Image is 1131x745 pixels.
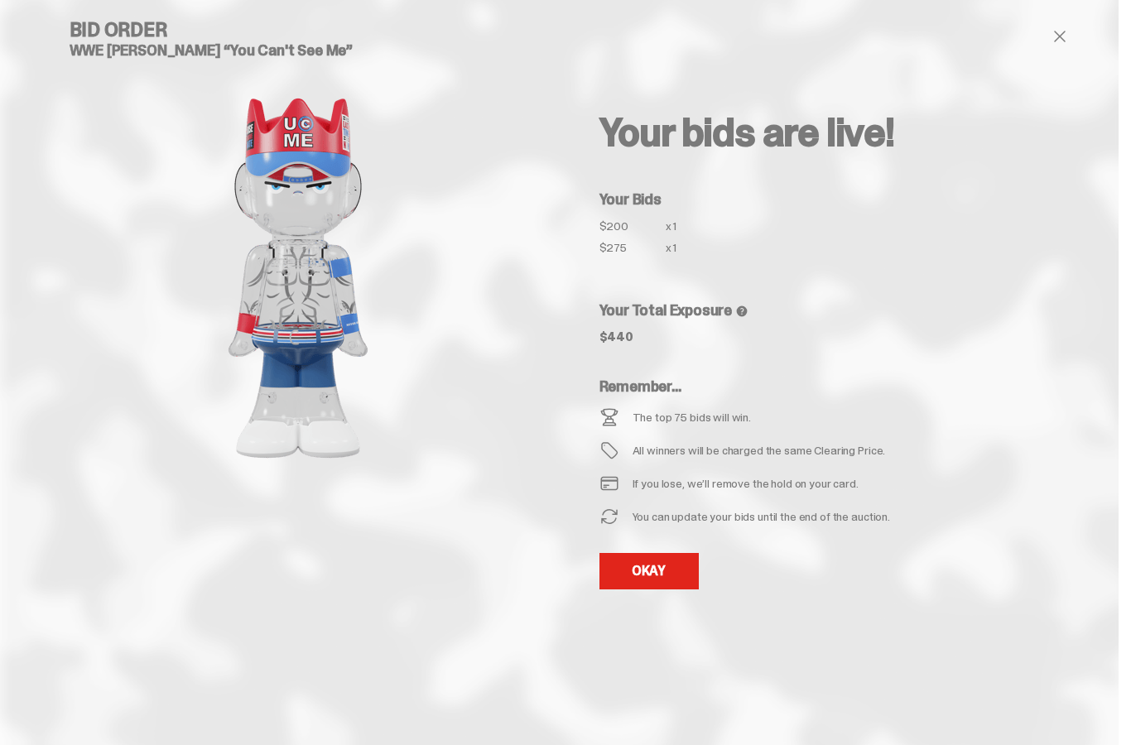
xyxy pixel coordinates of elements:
[599,242,666,253] div: $275
[599,113,1010,152] h2: Your bids are live!
[633,445,904,456] div: All winners will be charged the same Clearing Price.
[633,511,890,522] div: You can update your bids until the end of the auction.
[70,43,527,58] h5: WWE [PERSON_NAME] “You Can't See Me”
[599,379,904,394] h5: Remember...
[633,478,859,489] div: If you lose, we’ll remove the hold on your card.
[599,331,633,343] div: $440
[599,303,1010,318] h5: Your Total Exposure
[70,20,527,40] h4: Bid Order
[633,411,752,423] div: The top 75 bids will win.
[599,553,699,589] a: OKAY
[132,71,464,485] img: product image
[599,220,666,232] div: $200
[666,242,692,263] div: x 1
[599,192,1010,207] h5: Your Bids
[666,220,692,242] div: x 1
